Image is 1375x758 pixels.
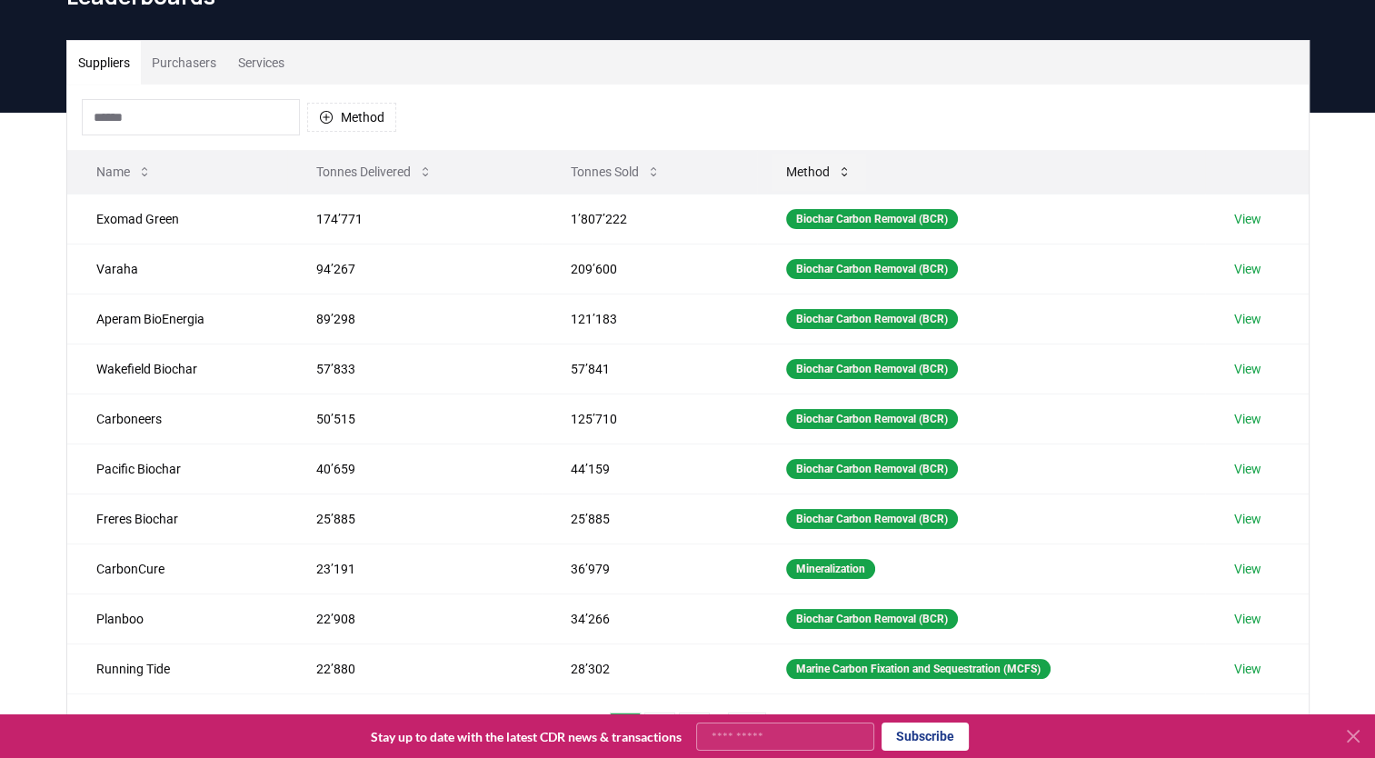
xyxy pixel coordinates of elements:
[610,713,641,749] button: 1
[786,309,958,329] div: Biochar Carbon Removal (BCR)
[67,244,288,294] td: Varaha
[67,394,288,444] td: Carboneers
[67,593,288,643] td: Planboo
[287,344,541,394] td: 57’833
[542,494,757,544] td: 25’885
[772,154,866,190] button: Method
[1234,510,1261,528] a: View
[307,103,396,132] button: Method
[786,659,1051,679] div: Marine Carbon Fixation and Sequestration (MCFS)
[287,494,541,544] td: 25’885
[786,209,958,229] div: Biochar Carbon Removal (BCR)
[287,194,541,244] td: 174’771
[287,294,541,344] td: 89’298
[1234,260,1261,278] a: View
[1234,310,1261,328] a: View
[679,713,710,749] button: 3
[786,559,875,579] div: Mineralization
[542,444,757,494] td: 44’159
[542,294,757,344] td: 121’183
[67,643,288,693] td: Running Tide
[67,344,288,394] td: Wakefield Biochar
[786,459,958,479] div: Biochar Carbon Removal (BCR)
[786,359,958,379] div: Biochar Carbon Removal (BCR)
[542,544,757,593] td: 36’979
[542,244,757,294] td: 209’600
[1234,560,1261,578] a: View
[67,194,288,244] td: Exomad Green
[67,494,288,544] td: Freres Biochar
[1234,410,1261,428] a: View
[728,713,766,749] button: 21
[556,154,675,190] button: Tonnes Sold
[786,259,958,279] div: Biochar Carbon Removal (BCR)
[786,409,958,429] div: Biochar Carbon Removal (BCR)
[287,544,541,593] td: 23’191
[1234,660,1261,678] a: View
[542,593,757,643] td: 34’266
[770,713,801,749] button: next page
[67,41,141,85] button: Suppliers
[287,444,541,494] td: 40’659
[287,244,541,294] td: 94’267
[1234,210,1261,228] a: View
[82,154,166,190] button: Name
[287,394,541,444] td: 50’515
[1234,610,1261,628] a: View
[67,444,288,494] td: Pacific Biochar
[302,154,447,190] button: Tonnes Delivered
[542,394,757,444] td: 125’710
[141,41,227,85] button: Purchasers
[287,643,541,693] td: 22’880
[786,609,958,629] div: Biochar Carbon Removal (BCR)
[67,294,288,344] td: Aperam BioEnergia
[644,713,675,749] button: 2
[227,41,295,85] button: Services
[67,544,288,593] td: CarbonCure
[1234,460,1261,478] a: View
[287,593,541,643] td: 22’908
[786,509,958,529] div: Biochar Carbon Removal (BCR)
[1234,360,1261,378] a: View
[542,643,757,693] td: 28’302
[542,344,757,394] td: 57’841
[542,194,757,244] td: 1’807’222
